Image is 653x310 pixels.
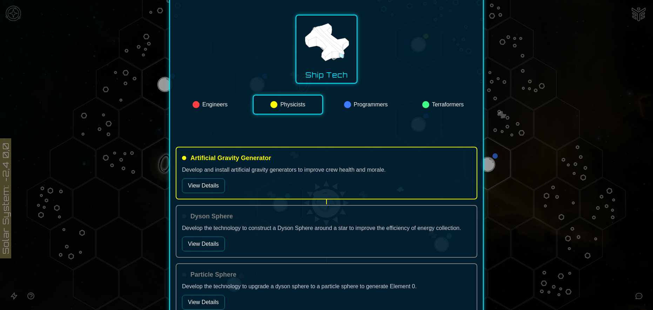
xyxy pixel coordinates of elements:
p: Develop the technology to construct a Dyson Sphere around a star to improve the efficiency of ene... [182,224,471,232]
h4: Artificial Gravity Generator [190,153,271,163]
button: Physicists [253,95,323,114]
button: View Details [182,295,225,310]
img: Ship [302,18,351,67]
h4: Particle Sphere [190,270,236,279]
p: Develop and install artificial gravity generators to improve crew health and morale. [182,166,471,174]
p: Develop the technology to upgrade a dyson sphere to a particle sphere to generate Element 0. [182,282,471,291]
button: View Details [182,178,225,193]
button: Programmers [331,95,400,114]
h4: Dyson Sphere [190,211,233,221]
button: View Details [182,237,225,251]
button: Ship Tech [296,15,357,84]
button: Engineers [176,95,244,114]
button: Terraformers [409,95,477,114]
